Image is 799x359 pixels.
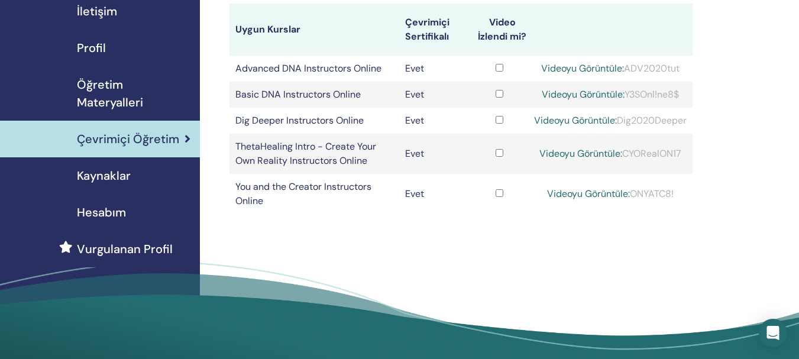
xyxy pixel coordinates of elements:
span: Kaynaklar [77,167,131,185]
td: Evet [399,56,471,82]
a: Videoyu Görüntüle: [541,62,624,75]
td: Evet [399,108,471,134]
td: Advanced DNA Instructors Online [229,56,399,82]
a: Videoyu Görüntüle: [539,147,622,160]
td: You and the Creator Instructors Online [229,174,399,214]
th: Uygun Kurslar [229,4,399,56]
td: ThetaHealing Intro - Create Your Own Reality Instructors Online [229,134,399,174]
td: Evet [399,174,471,214]
a: Videoyu Görüntüle: [542,88,625,101]
span: Öğretim Materyalleri [77,76,190,111]
a: Videoyu Görüntüle: [534,114,617,127]
td: Dig Deeper Instructors Online [229,108,399,134]
div: CYORealON17 [534,147,687,161]
div: ADV2020tut [534,62,687,76]
span: Çevrimiçi Öğretim [77,130,179,148]
span: Hesabım [77,203,126,221]
a: Videoyu Görüntüle: [547,187,630,200]
td: Evet [399,134,471,174]
td: Basic DNA Instructors Online [229,82,399,108]
span: Profil [77,39,106,57]
div: ONYATC8! [534,187,687,201]
div: Y3SOnl!ne8$ [534,88,687,102]
div: Open Intercom Messenger [759,319,787,347]
span: İletişim [77,2,117,20]
th: Video İzlendi mi? [471,4,528,56]
td: Evet [399,82,471,108]
span: Vurgulanan Profil [77,240,173,258]
div: Dig2020Deeper [534,114,687,128]
th: Çevrimiçi Sertifikalı [399,4,471,56]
